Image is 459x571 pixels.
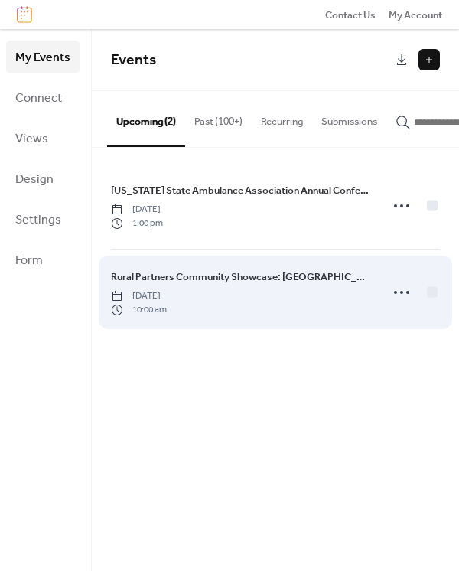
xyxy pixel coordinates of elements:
[6,243,80,276] a: Form
[15,168,54,191] span: Design
[6,41,80,73] a: My Events
[325,7,376,22] a: Contact Us
[6,162,80,195] a: Design
[15,127,48,151] span: Views
[15,86,62,110] span: Connect
[17,6,32,23] img: logo
[389,7,442,22] a: My Account
[15,208,61,232] span: Settings
[111,269,371,285] span: Rural Partners Community Showcase: [GEOGRAPHIC_DATA], [GEOGRAPHIC_DATA]
[111,217,163,230] span: 1:00 pm
[111,183,371,198] span: [US_STATE] State Ambulance Association Annual Conference 2025
[111,289,167,303] span: [DATE]
[111,303,167,317] span: 10:00 am
[6,203,80,236] a: Settings
[6,81,80,114] a: Connect
[325,8,376,23] span: Contact Us
[15,46,70,70] span: My Events
[252,91,312,145] button: Recurring
[15,249,43,272] span: Form
[312,91,386,145] button: Submissions
[111,203,163,217] span: [DATE]
[185,91,252,145] button: Past (100+)
[111,182,371,199] a: [US_STATE] State Ambulance Association Annual Conference 2025
[389,8,442,23] span: My Account
[6,122,80,155] a: Views
[107,91,185,146] button: Upcoming (2)
[111,46,156,74] span: Events
[111,269,371,285] a: Rural Partners Community Showcase: [GEOGRAPHIC_DATA], [GEOGRAPHIC_DATA]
